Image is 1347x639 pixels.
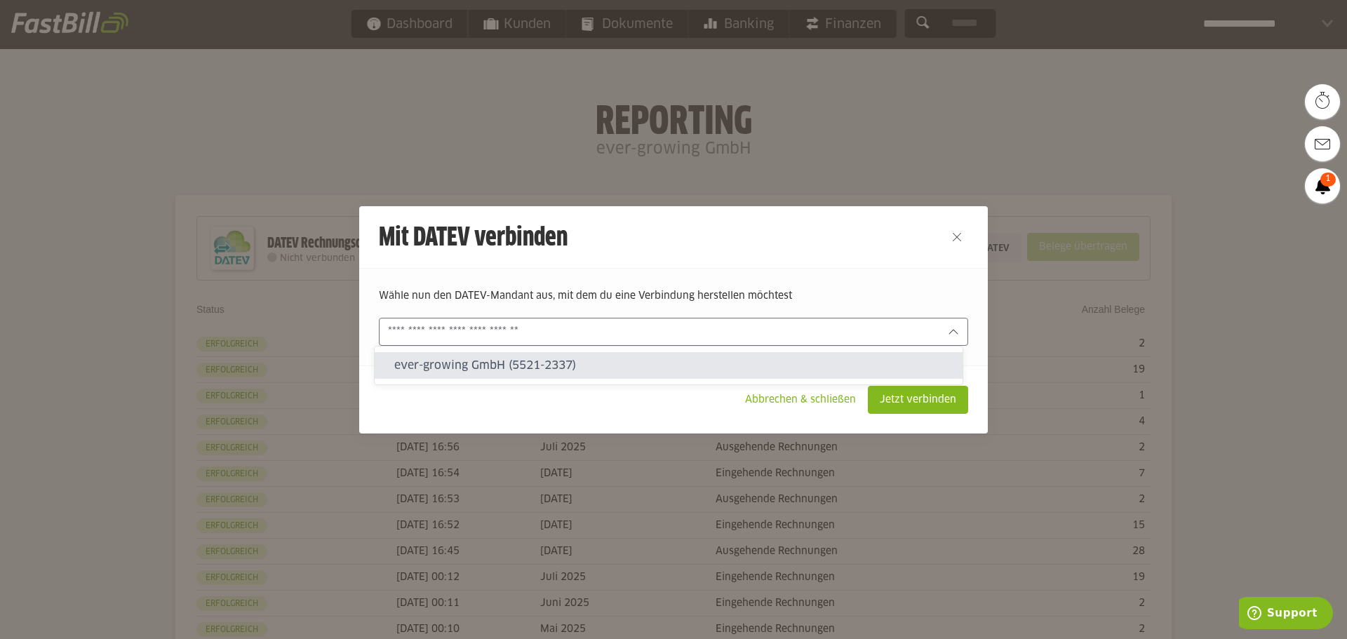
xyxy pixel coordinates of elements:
sl-button: Abbrechen & schließen [733,386,868,414]
sl-option: ever-growing GmbH (5521-2337) [375,352,963,379]
span: 1 [1320,173,1336,187]
sl-button: Jetzt verbinden [868,386,968,414]
iframe: Öffnet ein Widget, in dem Sie weitere Informationen finden [1239,597,1333,632]
p: Wähle nun den DATEV-Mandant aus, mit dem du eine Verbindung herstellen möchtest [379,288,968,304]
a: 1 [1305,168,1340,203]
